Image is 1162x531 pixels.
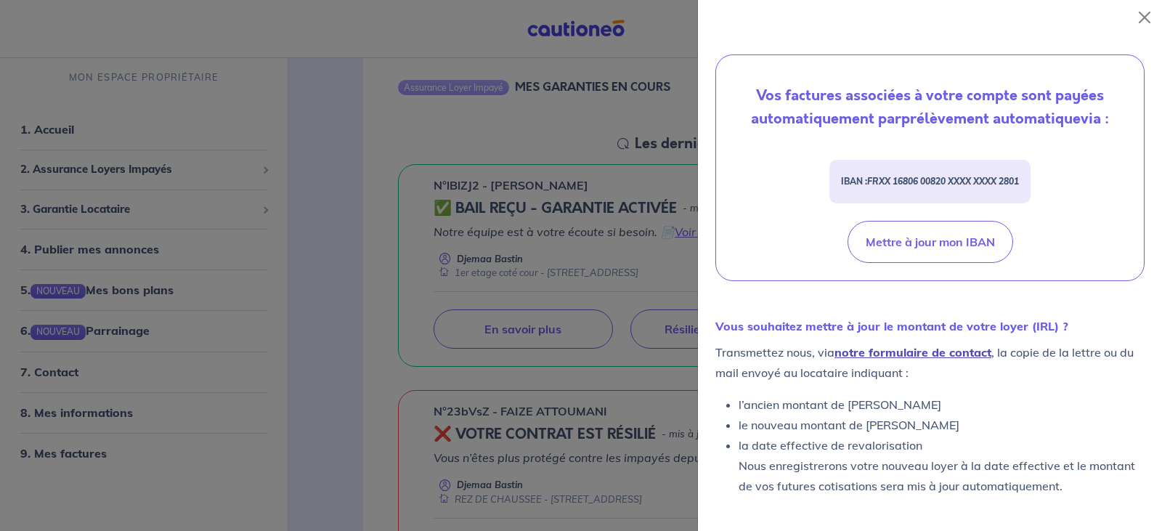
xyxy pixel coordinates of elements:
[715,342,1145,383] p: Transmettez nous, via , la copie de la lettre ou du mail envoyé au locataire indiquant :
[739,415,1145,435] li: le nouveau montant de [PERSON_NAME]
[739,435,1145,496] li: la date effective de revalorisation Nous enregistrerons votre nouveau loyer à la date effective e...
[739,394,1145,415] li: l’ancien montant de [PERSON_NAME]
[901,108,1081,129] strong: prélèvement automatique
[715,319,1068,333] strong: Vous souhaitez mettre à jour le montant de votre loyer (IRL) ?
[867,176,1019,187] em: FRXX 16806 00820 XXXX XXXX 2801
[1133,6,1156,29] button: Close
[848,221,1013,263] button: Mettre à jour mon IBAN
[834,345,991,360] a: notre formulaire de contact
[841,176,1019,187] strong: IBAN :
[728,84,1132,131] p: Vos factures associées à votre compte sont payées automatiquement par via :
